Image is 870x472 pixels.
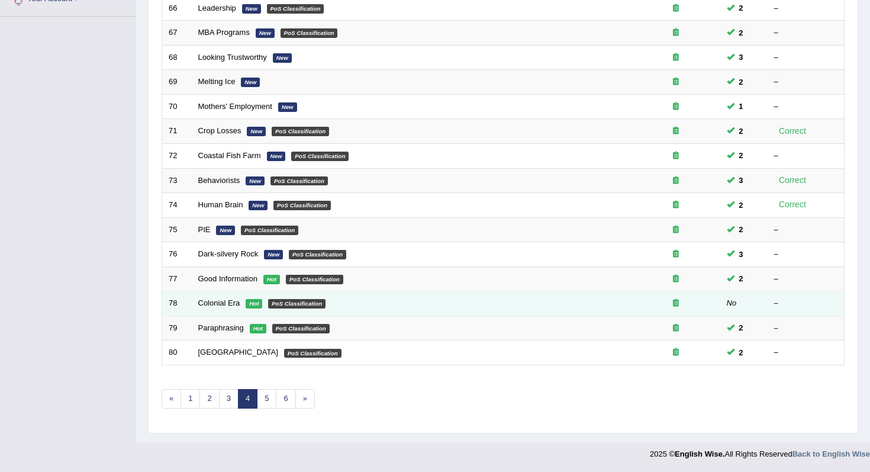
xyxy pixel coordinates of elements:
[278,102,297,112] em: New
[638,274,714,285] div: Exam occurring question
[734,149,748,162] span: You can still take this question
[216,226,235,235] em: New
[162,143,192,168] td: 72
[727,298,737,307] em: No
[774,52,838,63] div: –
[734,2,748,14] span: You can still take this question
[198,4,236,12] a: Leadership
[162,217,192,242] td: 75
[289,250,346,259] em: PoS Classification
[734,248,748,261] span: You can still take this question
[734,272,748,285] span: You can still take this question
[734,76,748,88] span: You can still take this question
[198,176,240,185] a: Behaviorists
[774,76,838,88] div: –
[774,274,838,285] div: –
[199,389,219,409] a: 2
[638,200,714,211] div: Exam occurring question
[162,389,181,409] a: «
[774,198,811,211] div: Correct
[272,324,330,333] em: PoS Classification
[638,323,714,334] div: Exam occurring question
[198,298,240,307] a: Colonial Era
[774,347,838,358] div: –
[198,151,261,160] a: Coastal Fish Farm
[734,27,748,39] span: You can still take this question
[774,249,838,260] div: –
[734,223,748,236] span: You can still take this question
[246,299,262,309] em: Hot
[267,4,324,14] em: PoS Classification
[219,389,239,409] a: 3
[638,150,714,162] div: Exam occurring question
[774,101,838,113] div: –
[638,101,714,113] div: Exam occurring question
[268,299,326,309] em: PoS Classification
[162,266,192,291] td: 77
[181,389,200,409] a: 1
[638,52,714,63] div: Exam occurring question
[295,389,315,409] a: »
[638,347,714,358] div: Exam occurring question
[162,70,192,95] td: 69
[284,349,341,358] em: PoS Classification
[256,28,275,38] em: New
[162,21,192,46] td: 67
[198,274,257,283] a: Good Information
[792,449,870,458] a: Back to English Wise
[162,119,192,144] td: 71
[198,200,243,209] a: Human Brain
[162,316,192,341] td: 79
[162,94,192,119] td: 70
[270,176,328,186] em: PoS Classification
[291,152,349,161] em: PoS Classification
[198,348,278,357] a: [GEOGRAPHIC_DATA]
[774,323,838,334] div: –
[162,45,192,70] td: 68
[774,224,838,236] div: –
[241,226,298,235] em: PoS Classification
[734,322,748,334] span: You can still take this question
[273,53,292,63] em: New
[734,125,748,137] span: You can still take this question
[734,51,748,63] span: You can still take this question
[638,76,714,88] div: Exam occurring question
[198,102,272,111] a: Mothers' Employment
[675,449,724,458] strong: English Wise.
[250,324,266,333] em: Hot
[638,126,714,137] div: Exam occurring question
[249,201,268,210] em: New
[238,389,257,409] a: 4
[650,442,870,460] div: 2025 © All Rights Reserved
[242,4,261,14] em: New
[734,174,748,187] span: You can still take this question
[286,275,343,284] em: PoS Classification
[638,3,714,14] div: Exam occurring question
[246,176,265,186] em: New
[162,168,192,193] td: 73
[198,53,267,62] a: Looking Trustworthy
[264,250,283,259] em: New
[198,225,211,234] a: PIE
[774,174,811,187] div: Correct
[734,346,748,359] span: You can still take this question
[774,27,838,38] div: –
[267,152,286,161] em: New
[638,249,714,260] div: Exam occurring question
[272,127,329,136] em: PoS Classification
[276,389,295,409] a: 6
[241,78,260,87] em: New
[162,193,192,218] td: 74
[257,389,276,409] a: 5
[774,150,838,162] div: –
[162,242,192,267] td: 76
[774,124,811,138] div: Correct
[774,3,838,14] div: –
[162,341,192,365] td: 80
[162,291,192,316] td: 78
[198,77,236,86] a: Melting Ice
[198,28,250,37] a: MBA Programs
[247,127,266,136] em: New
[774,298,838,309] div: –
